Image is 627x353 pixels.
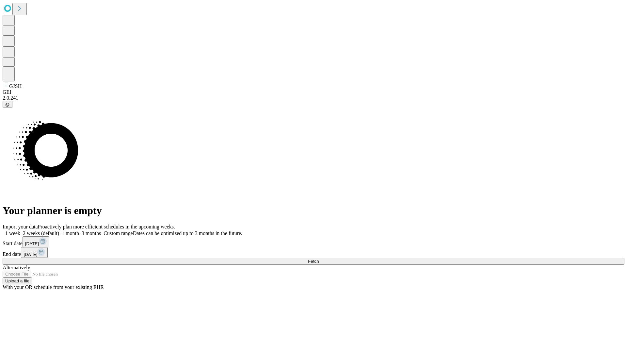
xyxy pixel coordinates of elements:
span: 1 week [5,230,20,236]
div: 2.0.241 [3,95,624,101]
span: 1 month [62,230,79,236]
span: GJSH [9,83,22,89]
h1: Your planner is empty [3,205,624,217]
span: Proactively plan more efficient schedules in the upcoming weeks. [38,224,175,229]
span: [DATE] [24,252,37,257]
span: @ [5,102,10,107]
button: Fetch [3,258,624,265]
button: @ [3,101,12,108]
span: 3 months [82,230,101,236]
div: End date [3,247,624,258]
div: GEI [3,89,624,95]
span: 2 weeks (default) [23,230,59,236]
div: Start date [3,236,624,247]
span: Import your data [3,224,38,229]
span: With your OR schedule from your existing EHR [3,284,104,290]
button: [DATE] [23,236,49,247]
span: Fetch [308,259,319,264]
span: [DATE] [25,241,39,246]
span: Dates can be optimized up to 3 months in the future. [133,230,242,236]
span: Alternatively [3,265,30,270]
span: Custom range [104,230,133,236]
button: [DATE] [21,247,48,258]
button: Upload a file [3,277,32,284]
